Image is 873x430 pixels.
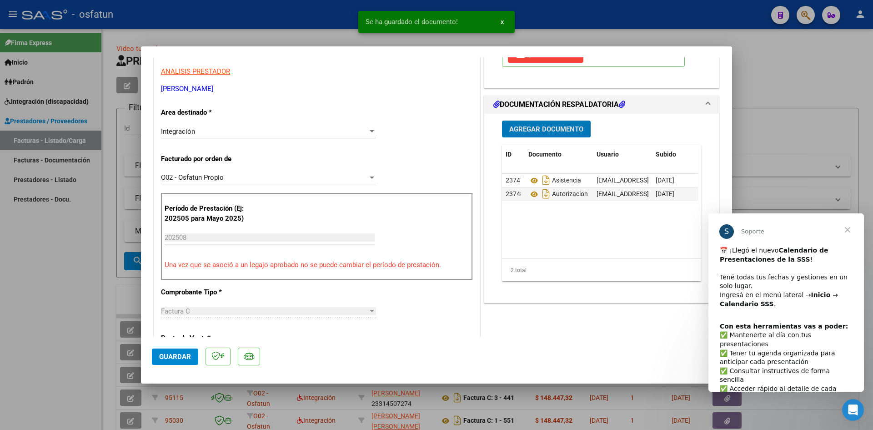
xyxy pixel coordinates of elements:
p: Comprobante Tipo * [161,287,255,298]
iframe: Intercom live chat mensaje [708,213,864,392]
span: x [501,18,504,26]
span: [DATE] [656,190,674,197]
datatable-header-cell: Acción [697,145,743,164]
i: Descargar documento [540,173,552,187]
iframe: Intercom live chat [842,399,864,421]
span: Quitar Legajo [515,51,576,59]
span: ANALISIS PRESTADOR [161,67,230,76]
div: 2 total [502,259,701,282]
span: Agregar Documento [509,125,583,133]
span: Usuario [597,151,619,158]
button: x [493,14,511,30]
b: Con esta herramientas vas a poder: [11,109,140,116]
button: Agregar Documento [502,121,591,137]
h1: DOCUMENTACIÓN RESPALDATORIA [493,99,625,110]
datatable-header-cell: ID [502,145,525,164]
i: Descargar documento [540,187,552,201]
p: Area destinado * [161,107,255,118]
span: ID [506,151,512,158]
span: Factura C [161,307,190,315]
span: 23748 [506,190,524,197]
datatable-header-cell: Usuario [593,145,652,164]
span: Asistencia [528,177,581,184]
span: Autorizacion [528,191,588,198]
button: Guardar [152,349,198,365]
span: Documento [528,151,562,158]
span: Guardar [159,353,191,361]
p: Facturado por orden de [161,154,255,164]
span: [DATE] [656,177,674,184]
p: [PERSON_NAME] [161,84,473,94]
p: Una vez que se asoció a un legajo aprobado no se puede cambiar el período de prestación. [165,260,469,270]
div: DOCUMENTACIÓN RESPALDATORIA [484,114,719,303]
span: 23747 [506,177,524,184]
p: Punto de Venta [161,333,255,344]
span: [EMAIL_ADDRESS][DOMAIN_NAME] - [PERSON_NAME] [597,177,751,184]
span: [EMAIL_ADDRESS][DOMAIN_NAME] - [PERSON_NAME] [597,190,751,197]
div: ​✅ Mantenerte al día con tus presentaciones ✅ Tener tu agenda organizada para anticipar cada pres... [11,109,144,216]
span: Subido [656,151,676,158]
datatable-header-cell: Documento [525,145,593,164]
p: Período de Prestación (Ej: 202505 para Mayo 2025) [165,203,256,224]
span: O02 - Osfatun Propio [161,173,224,182]
mat-expansion-panel-header: DOCUMENTACIÓN RESPALDATORIA [484,96,719,114]
span: Se ha guardado el documento! [366,17,458,26]
datatable-header-cell: Subido [652,145,697,164]
span: Integración [161,127,195,136]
